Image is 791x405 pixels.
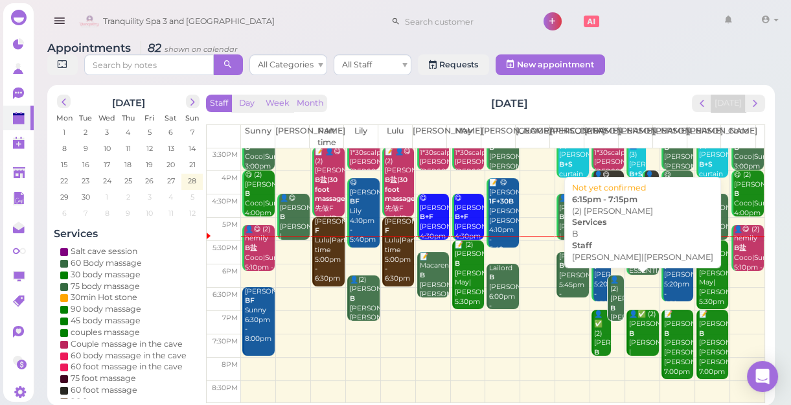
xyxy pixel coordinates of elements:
span: Tranquility Spa 3 and [GEOGRAPHIC_DATA] [103,3,275,40]
b: B [664,329,669,338]
b: B [734,189,739,198]
span: 26 [144,175,155,187]
div: 😋 [PERSON_NAME] Coco|Sunny 3:00pm - 4:00pm [733,124,764,191]
h2: [DATE] [112,95,145,109]
div: B [572,228,713,240]
div: 📝 👤😋 (4) [PERSON_NAME] 3*30facial 1*30scalp [PERSON_NAME]|[PERSON_NAME]|[PERSON_NAME]|May 2:30pm ... [593,100,624,214]
span: 15 [60,159,69,170]
div: 📝 Macarena [PERSON_NAME] [PERSON_NAME] 5:45pm - 6:45pm [419,252,450,329]
div: Salt cave session [71,246,137,257]
span: Sun [185,113,199,122]
span: 7:30pm [212,337,238,345]
div: 60 foot massage [71,384,137,396]
div: 75 body massage [71,281,140,292]
div: 30min Hot stone [71,292,137,303]
div: 📝 👤😋 (4) [PERSON_NAME] 3*30facial 1*30scalp [PERSON_NAME]|[PERSON_NAME]|[PERSON_NAME]|May 2:30pm ... [454,100,485,214]
span: 21 [188,159,197,170]
input: Search by notes [84,54,214,75]
div: Not yet confirmed [572,182,713,194]
div: 👤😋 [PERSON_NAME] [PERSON_NAME]|[PERSON_NAME] 3:00pm - 4:00pm [488,124,519,200]
div: 📝 (2) [PERSON_NAME] [PERSON_NAME] May|[PERSON_NAME] 5:30pm - 7:00pm [698,240,729,326]
div: 📝 😋 [PERSON_NAME] $10 ESSENTIAL OIL [PERSON_NAME] 5:15pm - 6:15pm [628,229,659,314]
div: 📝 [PERSON_NAME] [PERSON_NAME] [PERSON_NAME]|[PERSON_NAME] 7:00pm - 8:30pm [698,310,729,395]
b: B [245,189,250,198]
b: B [559,213,564,221]
th: [PERSON_NAME] [549,125,584,148]
th: [PERSON_NAME] [618,125,652,148]
span: 11 [167,207,175,219]
div: [PERSON_NAME] Lulu|Part time 5:00pm - 6:30pm [384,217,415,284]
span: All Categories [258,60,314,69]
th: [PERSON_NAME] [584,125,618,148]
b: Services [572,217,606,227]
span: 13 [166,143,176,154]
th: [PERSON_NAME] [652,125,687,148]
div: 😋 (2) [PERSON_NAME] Coco|Sunny 4:00pm - 5:00pm [733,170,764,237]
th: [GEOGRAPHIC_DATA] [515,125,549,148]
div: 60 body massage in the cave [71,350,187,362]
span: 1 [104,191,109,203]
span: 7pm [222,314,238,322]
span: Mon [56,113,73,122]
span: Thu [122,113,135,122]
span: 4 [167,191,174,203]
div: 😋 [PERSON_NAME] [PERSON_NAME]|[PERSON_NAME] 5:20pm - 6:50pm [593,233,611,309]
th: Lulu [378,125,413,148]
button: New appointment [496,54,605,75]
span: 6 [167,126,174,138]
div: 😋 [PERSON_NAME] Coco|Sunny 3:00pm - 4:00pm [244,124,275,191]
div: Open Intercom Messenger [747,361,778,392]
b: BF [350,197,360,205]
div: 75 foot massage [71,373,136,384]
button: next [186,95,200,108]
b: B盐 [734,244,746,252]
b: B盐|30 foot massage [385,176,415,203]
span: 17 [102,159,111,170]
div: Lailord [PERSON_NAME] 6:00pm - 7:00pm [488,264,519,321]
b: F [315,226,319,235]
div: 👤😋 [PERSON_NAME] [PERSON_NAME] |[PERSON_NAME] 4:00pm - 5:00pm [593,170,624,256]
span: 8 [61,143,68,154]
span: 3 [146,191,153,203]
th: [PERSON_NAME] [413,125,447,148]
b: BF [245,296,255,305]
div: 📝 👤😋 (2) [PERSON_NAME] 先做F Lulu|Part time 3:30pm - 5:00pm [384,147,415,261]
div: (2) [PERSON_NAME] [572,205,713,217]
span: 5pm [222,220,238,229]
span: 7 [189,126,196,138]
span: Fri [144,113,154,122]
span: 2 [125,191,132,203]
span: 5:30pm [212,244,238,252]
div: 📝 (2) [PERSON_NAME] [PERSON_NAME] May|[PERSON_NAME] 5:30pm - 7:00pm [454,240,485,326]
div: Couple massage in the cave [71,338,183,350]
div: 👤😋 [PERSON_NAME] [PERSON_NAME] |[PERSON_NAME]|[PERSON_NAME] 4:30pm - 5:30pm [558,194,589,289]
span: 1 [62,126,67,138]
div: 😋 [PERSON_NAME] [PERSON_NAME]|[PERSON_NAME] 5:20pm - 6:50pm [663,233,694,309]
span: 25 [123,175,133,187]
div: 30 body massage [71,269,141,281]
span: 12 [145,143,154,154]
div: 📝 👤😋 (4) [PERSON_NAME] 3*30facial 1*30scalp [PERSON_NAME]|[PERSON_NAME]|[PERSON_NAME]|May 2:30pm ... [419,100,450,214]
span: 27 [166,175,176,187]
span: Tue [79,113,92,122]
span: 28 [187,175,198,187]
span: 3:30pm [212,150,238,159]
button: Week [262,95,293,112]
b: B+F [455,213,468,221]
b: B [455,259,460,268]
b: 6:15pm - 7:15pm [572,194,637,204]
div: 👤😋 [PERSON_NAME] [PERSON_NAME] |[PERSON_NAME]|[PERSON_NAME] 4:30pm - 5:30pm [279,194,310,289]
span: All Staff [342,60,372,69]
span: 9 [124,207,132,219]
b: 1F+30B [489,197,514,205]
span: 22 [59,175,69,187]
b: B [699,329,704,338]
b: B+S [559,160,573,168]
b: B [610,304,615,312]
span: 5 [146,126,153,138]
span: 3 [104,126,110,138]
div: 👤(2) [PERSON_NAME] [PERSON_NAME]|[PERSON_NAME] 6:15pm - 7:15pm [349,275,380,342]
div: 📝 👤😋 (2) [PERSON_NAME] 先做F Lulu|Part time 3:30pm - 5:00pm [314,147,345,261]
span: 29 [59,191,70,203]
div: [PERSON_NAME] [PERSON_NAME] 5:45pm - 6:45pm [558,252,589,309]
